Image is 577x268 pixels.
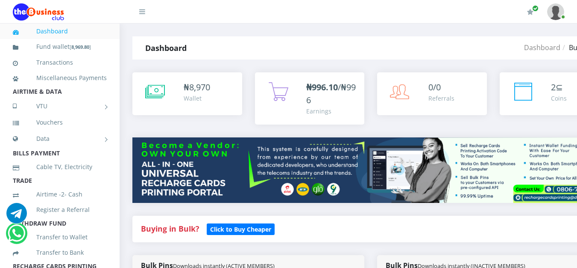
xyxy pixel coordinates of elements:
[13,128,107,149] a: Data
[184,94,210,103] div: Wallet
[551,81,556,93] span: 2
[13,185,107,204] a: Airtime -2- Cash
[13,227,107,247] a: Transfer to Wallet
[13,3,64,21] img: Logo
[551,81,567,94] div: ⊆
[145,43,187,53] strong: Dashboard
[532,5,539,12] span: Renew/Upgrade Subscription
[13,53,107,72] a: Transactions
[13,95,107,117] a: VTU
[306,81,356,106] span: /₦996
[71,44,89,50] b: 8,969.80
[13,113,107,132] a: Vouchers
[428,94,454,103] div: Referrals
[428,81,441,93] span: 0/0
[70,44,91,50] small: [ ]
[551,94,567,103] div: Coins
[13,157,107,177] a: Cable TV, Electricity
[255,72,365,125] a: ₦996.10/₦996 Earnings
[377,72,487,115] a: 0/0 Referrals
[524,43,560,52] a: Dashboard
[13,68,107,88] a: Miscellaneous Payments
[547,3,564,20] img: User
[141,223,199,234] strong: Buying in Bulk?
[13,21,107,41] a: Dashboard
[13,200,107,220] a: Register a Referral
[8,229,25,244] a: Chat for support
[210,225,271,233] b: Click to Buy Cheaper
[207,223,275,234] a: Click to Buy Cheaper
[189,81,210,93] span: 8,970
[13,37,107,57] a: Fund wallet[8,969.80]
[527,9,533,15] i: Renew/Upgrade Subscription
[184,81,210,94] div: ₦
[306,107,356,116] div: Earnings
[306,81,338,93] b: ₦996.10
[132,72,242,115] a: ₦8,970 Wallet
[6,209,27,223] a: Chat for support
[13,243,107,262] a: Transfer to Bank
